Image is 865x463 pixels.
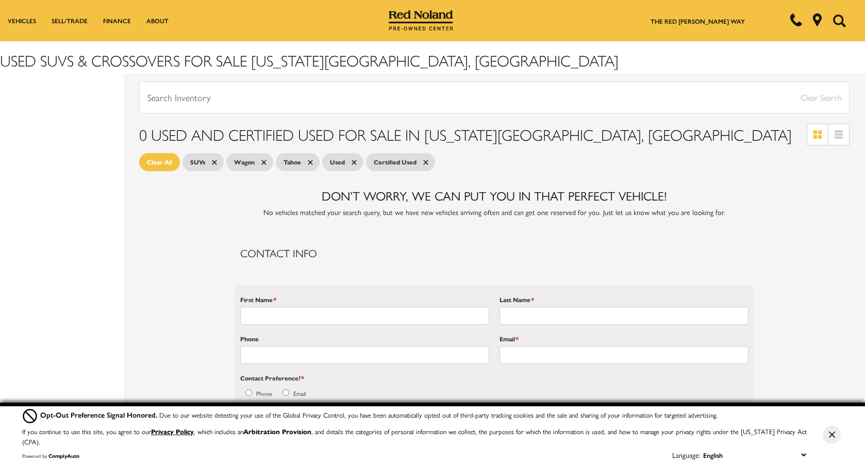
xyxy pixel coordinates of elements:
h2: Don’t worry, we can put you in that perfect vehicle! [235,189,754,202]
a: ComplyAuto [48,452,79,459]
p: No vehicles matched your search query, but we have new vehicles arriving often and can get one re... [235,207,754,217]
label: Email [293,389,306,398]
a: Red Noland Pre-Owned [389,14,454,24]
div: Language: [672,451,701,458]
div: Due to our website detecting your use of the Global Privacy Control, you have been automatically ... [40,409,717,420]
input: Search Inventory [139,81,850,113]
label: Email [500,334,519,343]
span: Tahoe [284,156,301,169]
div: Powered by [22,453,79,459]
span: Certified Used [374,156,417,169]
span: SUVs [190,156,205,169]
a: Privacy Policy [151,426,194,436]
span: Clear All [147,156,172,169]
img: Red Noland Pre-Owned [389,10,454,31]
strong: Arbitration Provision [243,426,311,436]
select: Language Select [701,449,808,461]
label: Phone [240,334,259,343]
span: Opt-Out Preference Signal Honored . [40,409,159,420]
p: If you continue to use this site, you agree to our , which includes an , and details the categori... [22,426,807,447]
label: Contact Preference? [240,373,304,383]
span: Wagon [234,156,255,169]
label: Last Name [500,295,534,304]
h2: Contact Info [240,247,748,258]
span: 0 Used and Certified Used for Sale in [US_STATE][GEOGRAPHIC_DATA], [GEOGRAPHIC_DATA] [139,123,792,145]
label: First Name [240,295,276,304]
span: Used [330,156,345,169]
label: Phone [256,389,272,398]
button: Open the search field [829,1,850,41]
a: The Red [PERSON_NAME] Way [651,16,745,26]
button: Close Button [823,426,841,444]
